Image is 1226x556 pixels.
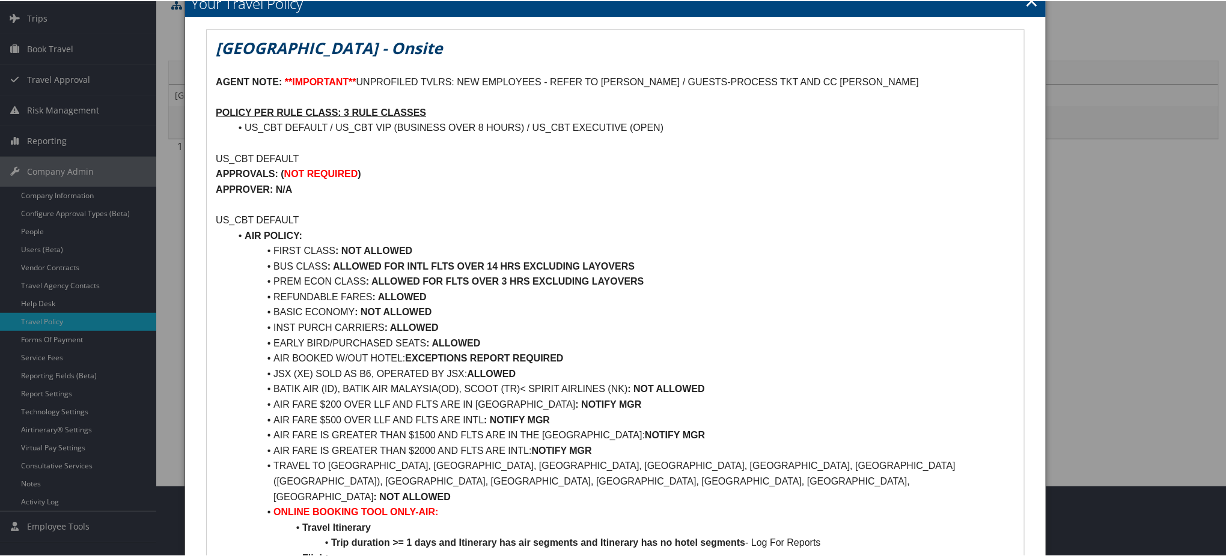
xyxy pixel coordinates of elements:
[405,352,563,362] strong: EXCEPTIONS REPORT REQUIRED
[230,396,1015,411] li: AIR FARE $200 OVER LLF AND FLTS ARE IN [GEOGRAPHIC_DATA]
[216,36,442,58] em: [GEOGRAPHIC_DATA] - Onsite
[230,426,1015,442] li: AIR FARE IS GREATER THAN $1500 AND FLTS ARE IN THE [GEOGRAPHIC_DATA]:
[230,288,1015,304] li: REFUNDABLE FARES
[216,106,426,116] u: POLICY PER RULE CLASS: 3 RULE CLASSES
[355,306,432,316] strong: : NOT ALLOWED
[374,491,451,501] strong: : NOT ALLOWED
[467,367,516,378] strong: ALLOWED
[230,442,1015,458] li: AIR FARE IS GREATER THAN $2000 AND FLTS ARE INTL:
[216,168,278,178] strong: APPROVALS:
[230,334,1015,350] li: EARLY BIRD/PURCHASED SEATS
[216,73,1015,89] p: UNPROFILED TVLRS: NEW EMPLOYEES - REFER TO [PERSON_NAME] / GUESTS-PROCESS TKT AND CC [PERSON_NAME]
[230,258,1015,273] li: BUS CLASS
[230,365,1015,381] li: JSX (XE) SOLD AS B6, OPERATED BY JSX:
[230,242,1015,258] li: FIRST CLASS
[331,536,745,546] strong: Trip duration >= 1 days and Itinerary has air segments and Itinerary has no hotel segments
[230,457,1015,503] li: TRAVEL TO [GEOGRAPHIC_DATA], [GEOGRAPHIC_DATA], [GEOGRAPHIC_DATA], [GEOGRAPHIC_DATA], [GEOGRAPHIC...
[426,337,480,347] strong: : ALLOWED
[576,398,642,408] strong: : NOTIFY MGR
[273,506,438,516] strong: ONLINE BOOKING TOOL ONLY-AIR:
[281,168,284,178] strong: (
[230,380,1015,396] li: BATIK AIR (ID), BATIK AIR MALAYSIA(OD), SCOOT (TR)< SPIRIT AIRLINES (NK)
[373,291,427,301] strong: : ALLOWED
[230,534,1015,549] li: - Log For Reports
[230,411,1015,427] li: AIR FARE $500 OVER LLF AND FLTS ARE INTL
[230,319,1015,334] li: INST PURCH CARRIERS
[216,211,1015,227] p: US_CBT DEFAULT
[230,349,1015,365] li: AIR BOOKED W/OUT HOTEL:
[484,414,550,424] strong: : NOTIFY MGR
[245,229,302,240] strong: AIR POLICY:
[302,521,371,531] strong: Travel Itinerary
[230,119,1015,134] li: US_CBT DEFAULT / US_CBT VIP (BUSINESS OVER 8 HOURS) / US_CBT EXECUTIVE (OPEN)
[216,150,1015,166] p: US_CBT DEFAULT
[328,260,635,270] strong: : ALLOWED FOR INTL FLTS OVER 14 HRS EXCLUDING LAYOVERS
[385,321,439,331] strong: : ALLOWED
[284,168,358,178] strong: NOT REQUIRED
[335,244,412,255] strong: : NOT ALLOWED
[216,76,282,86] strong: AGENT NOTE:
[230,273,1015,288] li: PREM ECON CLASS
[366,275,644,285] strong: : ALLOWED FOR FLTS OVER 3 HRS EXCLUDING LAYOVERS
[358,168,361,178] strong: )
[216,183,292,193] strong: APPROVER: N/A
[532,444,592,455] strong: NOTIFY MGR
[230,303,1015,319] li: BASIC ECONOMY
[627,382,704,393] strong: : NOT ALLOWED
[645,429,705,439] strong: NOTIFY MGR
